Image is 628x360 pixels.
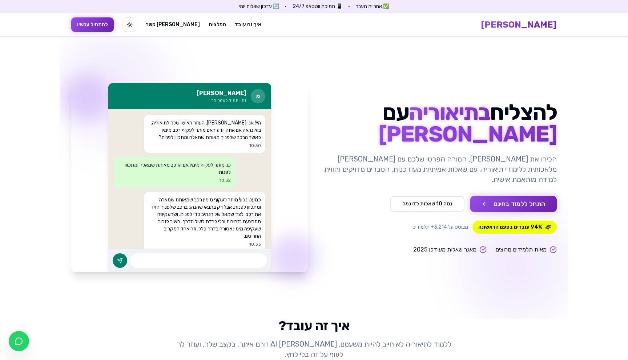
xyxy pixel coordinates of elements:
button: נסה 10 שאלות לדוגמה [390,196,464,212]
p: 10:32 [118,177,231,183]
button: להתחיל עכשיו [71,17,114,32]
a: המלצות [209,21,226,28]
p: כן, מותר לעקוף מימין אם הרכב מאותת שמאלה ומתכוון לפנות [118,161,231,176]
span: ✅ אחריות מעבר [356,3,389,10]
span: • [348,3,350,10]
a: איך זה עובד [235,21,261,28]
div: מ [251,89,265,103]
span: 🔄 עדכון שאלות יומי [239,3,279,10]
a: [PERSON_NAME] [481,19,557,30]
p: 10:33 [149,241,261,247]
p: היי! אני [PERSON_NAME], העוזר האישי שלך לתיאוריה. בוא נראה אם אתה יודע האם מותר לעקוף רכב מימין כ... [149,119,261,141]
h1: להצליח עם [320,102,557,145]
span: מאות תלמידים מרוצים [495,245,547,254]
p: 10:30 [149,143,261,148]
h2: איך זה עובד? [71,319,557,333]
a: [PERSON_NAME] קשר [146,21,200,28]
p: כמעט נכון! מותר לעקוף מימין רכב שמאותת שמאלה ומתכוון לפנות, אבל רק בתנאי שהנהג ברכב שלפניך הזיז א... [149,196,261,240]
span: מבוסס על 3,214+ תלמידים [412,224,468,231]
span: בתיאוריה [409,99,490,125]
p: הכירו את [PERSON_NAME], המורה הפרטי שלכם עם [PERSON_NAME] מלאכותית ללימודי תיאוריה. עם שאלות אמית... [320,154,557,184]
span: [PERSON_NAME] [378,121,557,147]
span: 94% עוברים בפעם הראשונה [472,221,557,234]
span: • [285,3,287,10]
span: 📱 תמיכת ווטסאפ 24/7 [293,3,342,10]
p: ללמוד לתיאוריה לא חייב להיות משעמם. [PERSON_NAME] AI זורם איתך, בקצב שלך, ועוזר לך לעוף על זה בלי... [174,339,454,359]
a: צ'אט בוואטסאפ [9,331,29,351]
button: התחל ללמוד בחינם [470,196,557,212]
h3: [PERSON_NAME] [197,89,246,98]
span: מאגר שאלות מעודכן 2025 [413,245,476,254]
p: זמין תמיד לעזור לך [197,98,246,103]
